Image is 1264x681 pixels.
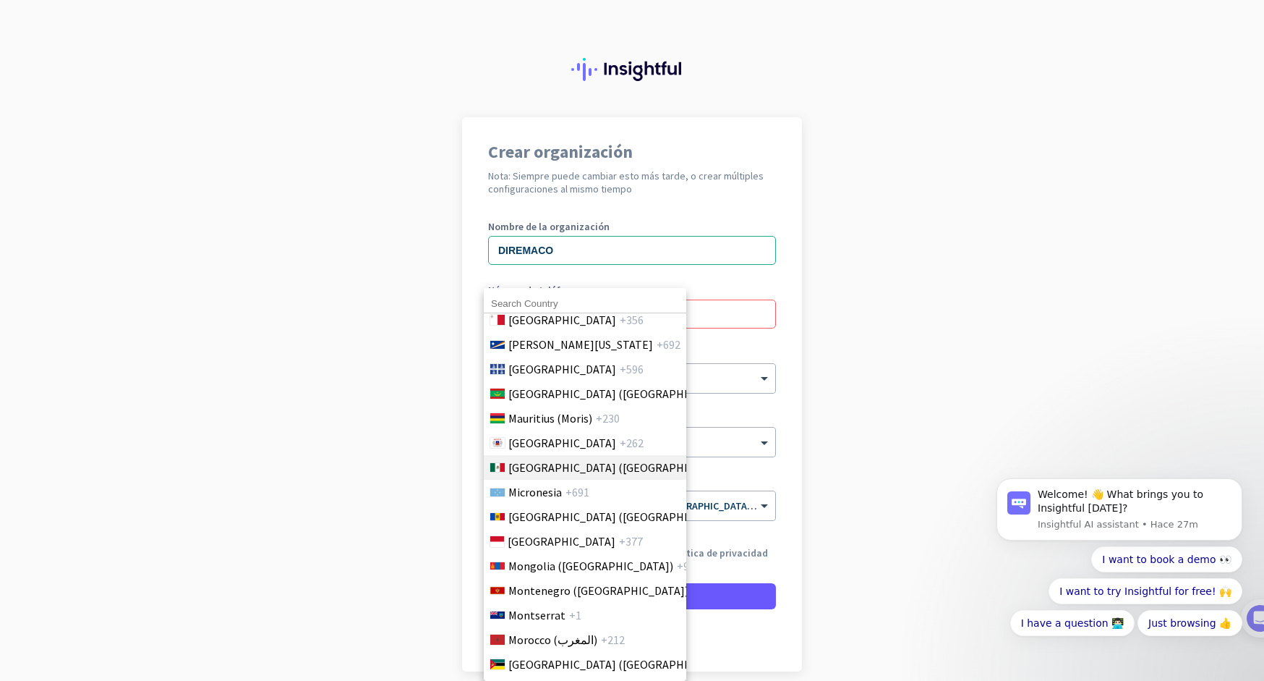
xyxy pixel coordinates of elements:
span: +230 [596,410,620,427]
span: [GEOGRAPHIC_DATA] ([GEOGRAPHIC_DATA]) [508,656,734,673]
span: Montserrat [508,606,565,624]
input: Search Country [484,295,686,313]
span: +691 [565,483,589,501]
span: +976 [677,557,701,575]
span: Mongolia ([GEOGRAPHIC_DATA]) [508,557,673,575]
span: Micronesia [508,483,562,501]
span: [GEOGRAPHIC_DATA] [508,311,616,329]
span: +262 [620,434,644,452]
span: [GEOGRAPHIC_DATA] [508,533,615,550]
span: +377 [619,533,643,550]
span: +1 [569,606,581,624]
span: Morocco (‫المغرب‬‎) [508,631,597,648]
span: [PERSON_NAME][US_STATE] [508,336,653,353]
span: Montenegro ([GEOGRAPHIC_DATA]) [508,582,688,599]
span: [GEOGRAPHIC_DATA] [508,360,616,378]
span: [GEOGRAPHIC_DATA] (‫[GEOGRAPHIC_DATA]‬‎) [508,385,734,402]
span: [GEOGRAPHIC_DATA] [508,434,616,452]
span: [GEOGRAPHIC_DATA] ([GEOGRAPHIC_DATA]) [508,508,734,525]
span: +596 [620,360,644,378]
iframe: Intercom notifications mensaje [975,367,1264,674]
span: +692 [657,336,680,353]
span: +212 [601,631,625,648]
span: +356 [620,311,644,329]
span: Mauritius (Moris) [508,410,592,427]
span: [GEOGRAPHIC_DATA] ([GEOGRAPHIC_DATA]) [508,459,734,476]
